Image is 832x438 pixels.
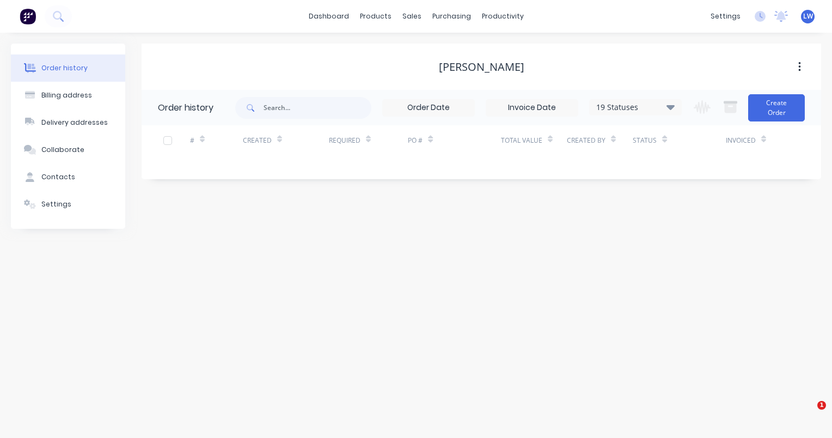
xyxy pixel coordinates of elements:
div: Total Value [501,125,567,155]
div: # [190,125,243,155]
div: Invoiced [726,136,756,145]
div: Invoiced [726,125,779,155]
button: Order history [11,54,125,82]
div: Order history [158,101,213,114]
div: Order history [41,63,88,73]
button: Contacts [11,163,125,191]
button: Delivery addresses [11,109,125,136]
div: settings [705,8,746,25]
img: Factory [20,8,36,25]
div: Created By [567,125,633,155]
div: Contacts [41,172,75,182]
span: LW [803,11,813,21]
div: [PERSON_NAME] [439,60,524,74]
iframe: Intercom live chat [795,401,821,427]
div: Created By [567,136,605,145]
button: Billing address [11,82,125,109]
span: 1 [817,401,826,410]
div: Created [243,125,329,155]
div: PO # [408,136,423,145]
div: Status [633,125,725,155]
div: Required [329,125,408,155]
div: # [190,136,194,145]
div: purchasing [427,8,476,25]
button: Settings [11,191,125,218]
div: 19 Statuses [590,101,681,113]
div: Settings [41,199,71,209]
div: productivity [476,8,529,25]
div: Status [633,136,657,145]
input: Order Date [383,100,474,116]
input: Invoice Date [486,100,578,116]
button: Collaborate [11,136,125,163]
div: Billing address [41,90,92,100]
div: products [354,8,397,25]
div: Created [243,136,272,145]
input: Search... [264,97,371,119]
div: Total Value [501,136,542,145]
div: sales [397,8,427,25]
div: Collaborate [41,145,84,155]
div: PO # [408,125,500,155]
a: dashboard [303,8,354,25]
div: Required [329,136,360,145]
button: Create Order [748,94,805,121]
div: Delivery addresses [41,118,108,127]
